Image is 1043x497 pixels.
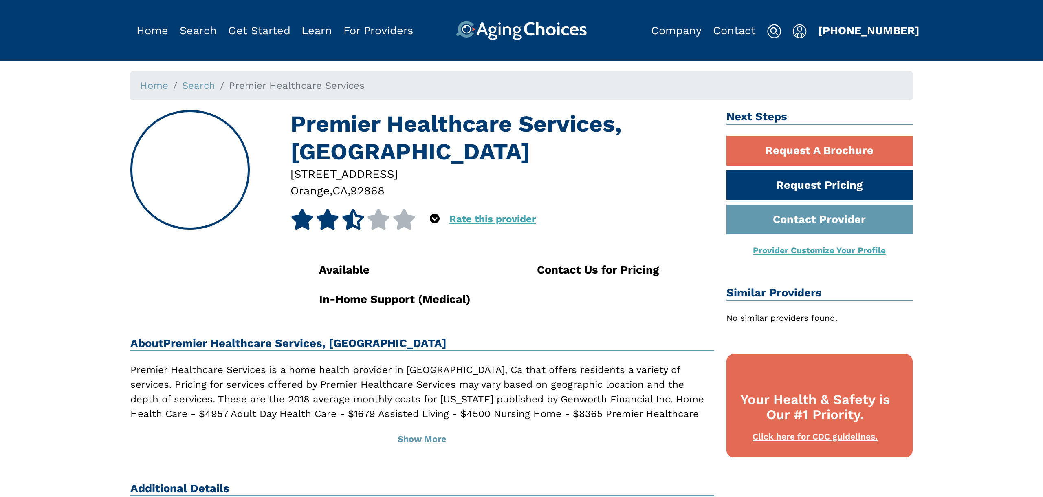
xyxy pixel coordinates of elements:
[651,24,702,37] a: Company
[130,426,714,452] button: Show More
[228,24,290,37] a: Get Started
[130,337,714,351] h2: About Premier Healthcare Services, [GEOGRAPHIC_DATA]
[348,184,350,197] span: ,
[818,24,920,37] a: [PHONE_NUMBER]
[753,245,886,255] a: Provider Customize Your Profile
[330,184,332,197] span: ,
[430,209,440,230] div: Popover trigger
[180,21,217,40] div: Popover trigger
[290,166,714,182] div: [STREET_ADDRESS]
[350,182,385,199] div: 92868
[726,136,913,166] a: Request A Brochure
[130,482,714,497] h2: Additional Details
[319,261,496,278] div: Available
[726,170,913,200] a: Request Pricing
[726,286,913,301] h2: Similar Providers
[726,312,913,325] div: No similar providers found.
[713,24,755,37] a: Contact
[130,362,714,451] p: Premier Healthcare Services is a home health provider in [GEOGRAPHIC_DATA], Ca that offers reside...
[792,21,807,40] div: Popover trigger
[537,261,714,278] div: Contact Us for Pricing
[739,392,892,422] div: Your Health & Safety is Our #1 Priority.
[290,184,330,197] span: Orange
[792,24,807,39] img: user-icon.svg
[301,24,332,37] a: Learn
[180,24,217,37] a: Search
[290,110,714,166] h1: Premier Healthcare Services, [GEOGRAPHIC_DATA]
[739,431,892,442] div: Click here for CDC guidelines.
[182,80,215,91] a: Search
[343,24,413,37] a: For Providers
[130,71,913,100] nav: breadcrumb
[319,291,496,307] div: In-Home Support (Medical)
[136,24,168,37] a: Home
[767,24,781,39] img: search-icon.svg
[140,80,168,91] a: Home
[456,21,587,40] img: AgingChoices
[726,110,913,125] h2: Next Steps
[229,80,365,91] span: Premier Healthcare Services
[332,184,348,197] span: CA
[449,213,536,225] a: Rate this provider
[726,205,913,234] a: Contact Provider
